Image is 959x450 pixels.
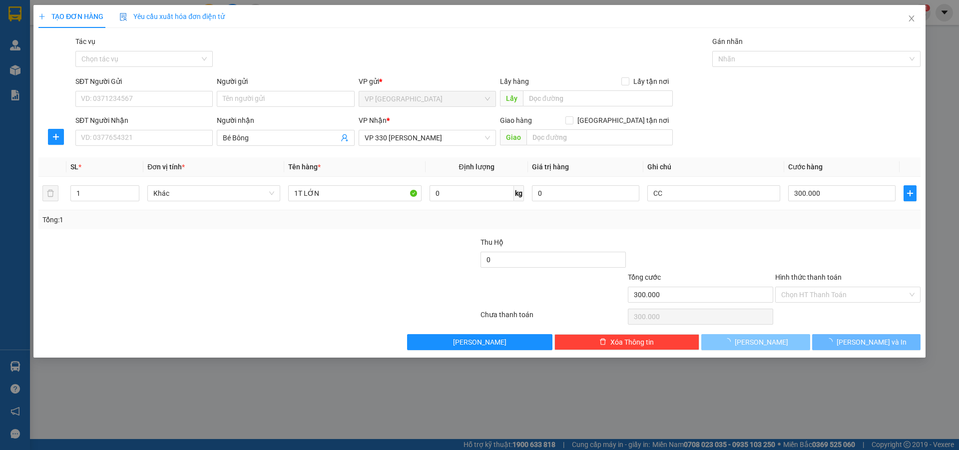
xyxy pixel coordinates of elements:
[42,185,58,201] button: delete
[217,76,354,87] div: Người gửi
[288,185,421,201] input: VD: Bàn, Ghế
[217,115,354,126] div: Người nhận
[359,116,387,124] span: VP Nhận
[514,185,524,201] span: kg
[643,157,784,177] th: Ghi chú
[500,116,532,124] span: Giao hàng
[75,37,95,45] label: Tác vụ
[48,129,64,145] button: plus
[453,337,506,348] span: [PERSON_NAME]
[365,130,490,145] span: VP 330 Lê Duẫn
[898,5,926,33] button: Close
[812,334,921,350] button: [PERSON_NAME] và In
[532,163,569,171] span: Giá trị hàng
[500,90,523,106] span: Lấy
[500,77,529,85] span: Lấy hàng
[712,37,743,45] label: Gán nhãn
[523,90,673,106] input: Dọc đường
[647,185,780,201] input: Ghi Chú
[70,163,78,171] span: SL
[119,12,225,20] span: Yêu cầu xuất hóa đơn điện tử
[904,185,917,201] button: plus
[573,115,673,126] span: [GEOGRAPHIC_DATA] tận nơi
[526,129,673,145] input: Dọc đường
[153,186,274,201] span: Khác
[701,334,810,350] button: [PERSON_NAME]
[119,13,127,21] img: icon
[629,76,673,87] span: Lấy tận nơi
[365,91,490,106] span: VP Đà Lạt
[610,337,654,348] span: Xóa Thông tin
[500,129,526,145] span: Giao
[599,338,606,346] span: delete
[42,214,370,225] div: Tổng: 1
[775,273,842,281] label: Hình thức thanh toán
[826,338,837,345] span: loading
[288,163,321,171] span: Tên hàng
[554,334,700,350] button: deleteXóa Thông tin
[735,337,788,348] span: [PERSON_NAME]
[48,133,63,141] span: plus
[459,163,494,171] span: Định lượng
[75,76,213,87] div: SĐT Người Gửi
[479,309,627,327] div: Chưa thanh toán
[341,134,349,142] span: user-add
[724,338,735,345] span: loading
[75,115,213,126] div: SĐT Người Nhận
[628,273,661,281] span: Tổng cước
[359,76,496,87] div: VP gửi
[908,14,916,22] span: close
[407,334,552,350] button: [PERSON_NAME]
[788,163,823,171] span: Cước hàng
[38,13,45,20] span: plus
[38,12,103,20] span: TẠO ĐƠN HÀNG
[904,189,916,197] span: plus
[480,238,503,246] span: Thu Hộ
[147,163,185,171] span: Đơn vị tính
[532,185,639,201] input: 0
[837,337,907,348] span: [PERSON_NAME] và In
